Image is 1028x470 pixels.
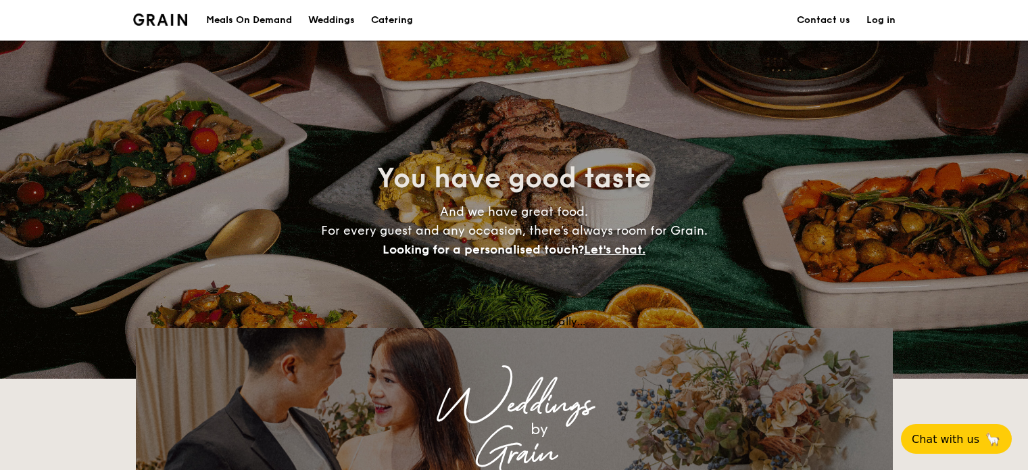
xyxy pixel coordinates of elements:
div: Grain [255,442,774,466]
span: 🦙 [985,431,1001,447]
div: Weddings [255,393,774,417]
span: Chat with us [912,433,979,446]
div: by [305,417,774,442]
img: Grain [133,14,188,26]
span: Let's chat. [584,242,645,257]
button: Chat with us🦙 [901,424,1012,454]
div: Loading menus magically... [136,315,893,328]
a: Logotype [133,14,188,26]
